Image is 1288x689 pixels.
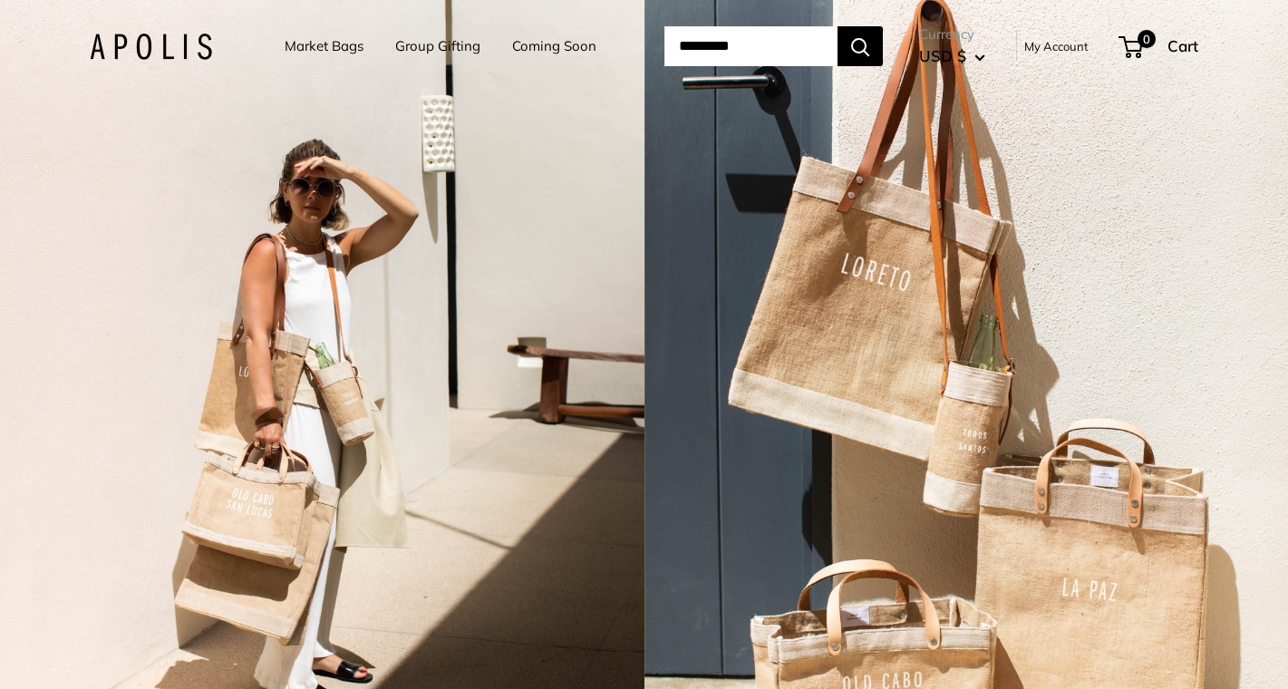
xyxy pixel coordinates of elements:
a: Coming Soon [512,34,596,59]
span: Cart [1167,36,1198,55]
span: USD $ [919,46,966,65]
img: Apolis [90,34,212,60]
a: My Account [1024,35,1089,57]
button: USD $ [919,42,985,71]
a: Market Bags [285,34,363,59]
a: 0 Cart [1120,32,1198,61]
span: 0 [1138,30,1156,48]
button: Search [838,26,883,66]
a: Group Gifting [395,34,480,59]
input: Search... [664,26,838,66]
span: Currency [919,22,985,47]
